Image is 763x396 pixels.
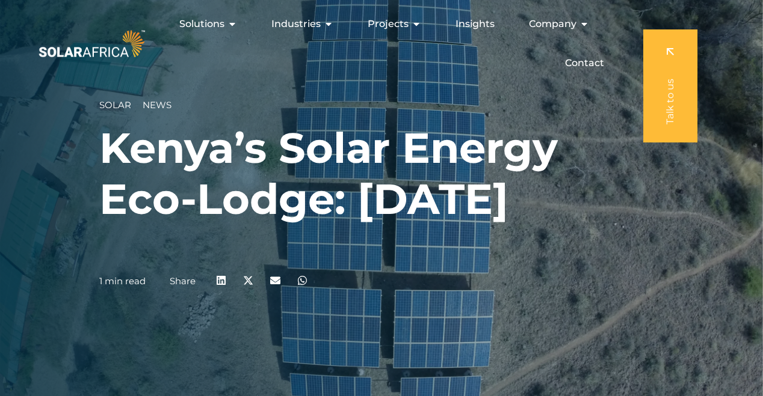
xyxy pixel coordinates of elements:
[99,123,664,225] h1: Kenya’s Solar Energy Eco-Lodge: [DATE]
[529,17,576,31] span: Company
[179,17,224,31] span: Solutions
[262,267,289,294] div: Share on email
[99,276,146,287] p: 1 min read
[147,12,614,75] nav: Menu
[99,99,131,111] span: Solar
[368,17,409,31] span: Projects
[143,99,171,111] span: News
[170,275,196,287] a: Share
[456,17,495,31] a: Insights
[565,56,604,70] a: Contact
[289,267,316,294] div: Share on whatsapp
[208,267,235,294] div: Share on linkedin
[147,12,614,75] div: Menu Toggle
[235,267,262,294] div: Share on x-twitter
[271,17,321,31] span: Industries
